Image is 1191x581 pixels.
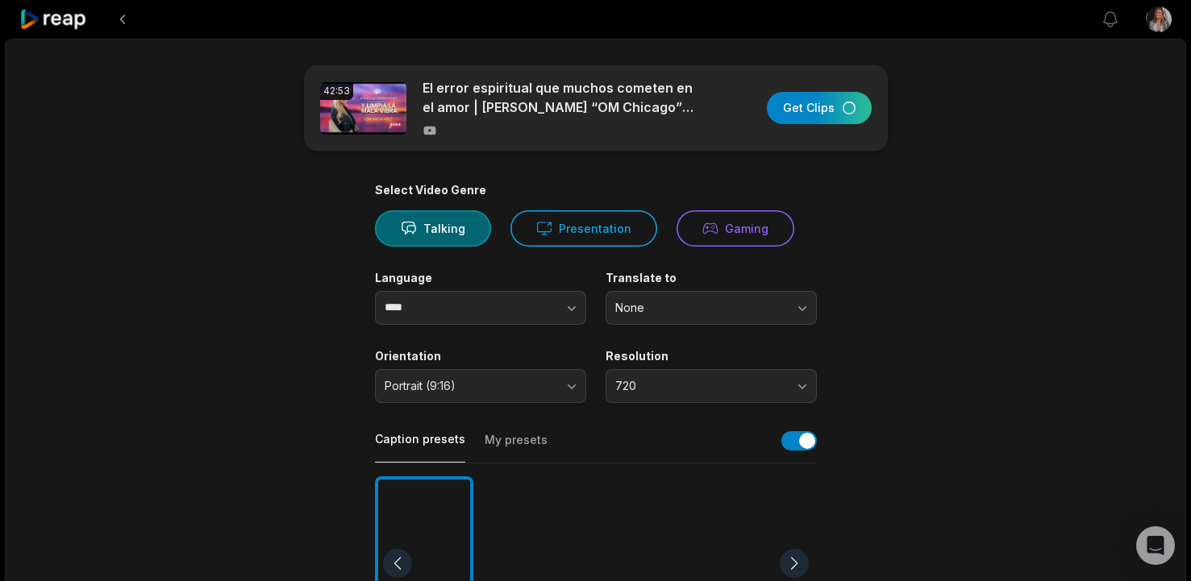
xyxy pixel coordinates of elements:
span: None [615,301,785,315]
div: Open Intercom Messenger [1136,526,1175,565]
label: Language [375,271,586,285]
button: Talking [375,210,491,247]
label: Translate to [606,271,817,285]
button: Get Clips [767,92,872,124]
div: Select Video Genre [375,183,817,197]
button: Caption presets [375,431,465,463]
label: Orientation [375,349,586,363]
p: El error espiritual que muchos cometen en el amor | [PERSON_NAME] “OM Chicago” en Ginalogía [423,78,701,117]
button: Presentation [510,210,657,247]
span: Portrait (9:16) [385,379,554,393]
button: None [606,291,817,325]
button: Portrait (9:16) [375,369,586,403]
div: 42:53 [320,82,353,100]
button: 720 [606,369,817,403]
label: Resolution [606,349,817,363]
button: Gaming [677,210,794,247]
span: 720 [615,379,785,393]
button: My presets [485,432,548,463]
